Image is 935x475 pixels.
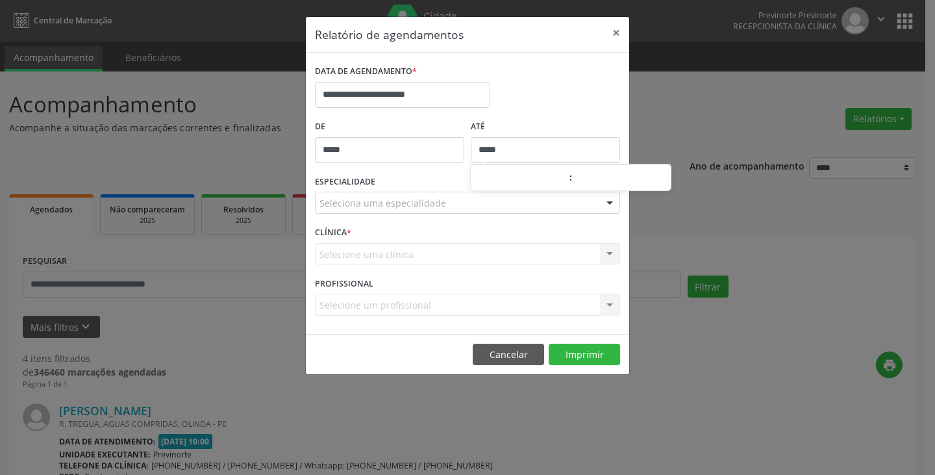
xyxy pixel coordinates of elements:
label: ESPECIALIDADE [315,172,375,192]
input: Hour [471,166,569,192]
label: ATÉ [471,117,620,137]
label: DATA DE AGENDAMENTO [315,62,417,82]
label: PROFISSIONAL [315,274,373,294]
h5: Relatório de agendamentos [315,26,464,43]
span: Seleciona uma especialidade [319,196,446,210]
span: : [569,164,573,190]
button: Imprimir [549,344,620,366]
label: De [315,117,464,137]
label: CLÍNICA [315,223,351,243]
button: Close [603,17,629,49]
button: Cancelar [473,344,544,366]
input: Minute [573,166,671,192]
